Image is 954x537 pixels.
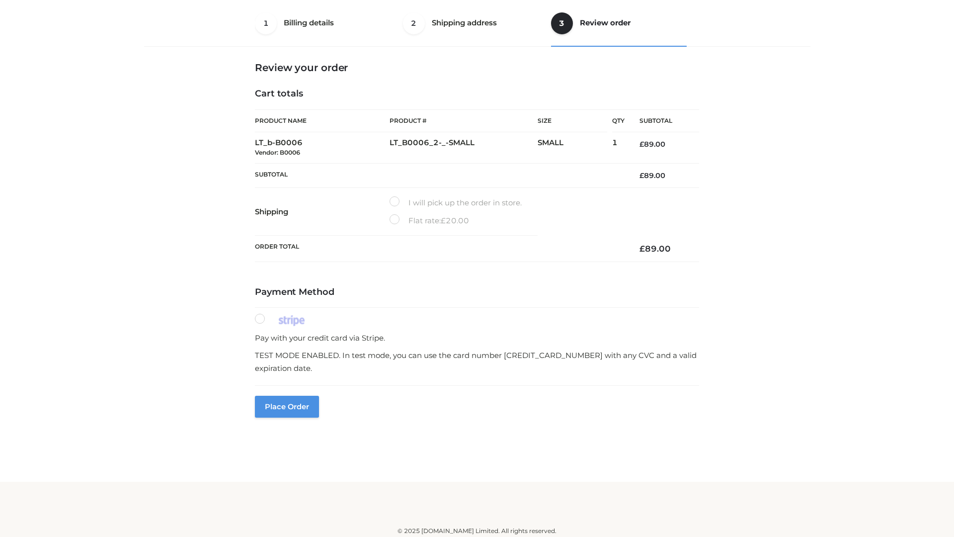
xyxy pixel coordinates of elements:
bdi: 89.00 [639,140,665,149]
div: © 2025 [DOMAIN_NAME] Limited. All rights reserved. [148,526,806,536]
span: £ [639,140,644,149]
small: Vendor: B0006 [255,149,300,156]
th: Product Name [255,109,390,132]
th: Subtotal [255,163,625,187]
td: LT_B0006_2-_-SMALL [390,132,538,164]
p: TEST MODE ENABLED. In test mode, you can use the card number [CREDIT_CARD_NUMBER] with any CVC an... [255,349,699,374]
th: Order Total [255,236,625,262]
button: Place order [255,396,319,418]
td: LT_b-B0006 [255,132,390,164]
h3: Review your order [255,62,699,74]
bdi: 89.00 [639,171,665,180]
th: Size [538,110,607,132]
td: SMALL [538,132,612,164]
h4: Cart totals [255,89,699,99]
p: Pay with your credit card via Stripe. [255,332,699,345]
label: Flat rate: [390,214,469,227]
td: 1 [612,132,625,164]
h4: Payment Method [255,287,699,298]
span: £ [639,244,645,254]
label: I will pick up the order in store. [390,196,522,209]
bdi: 89.00 [639,244,671,254]
th: Subtotal [625,110,699,132]
bdi: 20.00 [441,216,469,225]
span: £ [441,216,446,225]
span: £ [639,171,644,180]
th: Qty [612,109,625,132]
th: Shipping [255,188,390,236]
th: Product # [390,109,538,132]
